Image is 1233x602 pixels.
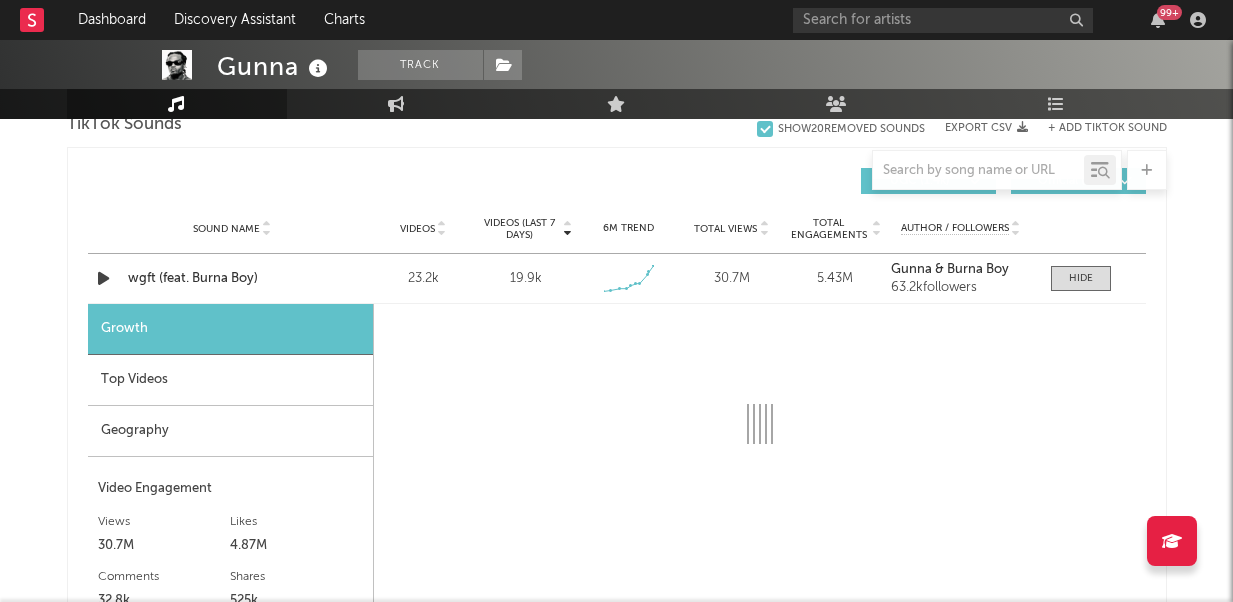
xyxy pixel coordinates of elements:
[1151,12,1165,28] button: 99+
[400,223,435,235] span: Videos
[891,263,1009,276] strong: Gunna & Burna Boy
[230,565,363,589] div: Shares
[377,269,470,289] div: 23.2k
[788,217,869,241] span: Total Engagements
[891,263,1030,277] a: Gunna & Burna Boy
[88,355,373,406] div: Top Videos
[1157,5,1182,20] div: 99 +
[88,304,373,355] div: Growth
[1048,123,1167,134] button: + Add TikTok Sound
[98,565,231,589] div: Comments
[98,477,363,501] div: Video Engagement
[128,269,337,289] a: wgft (feat. Burna Boy)
[98,510,231,534] div: Views
[694,223,757,235] span: Total Views
[945,122,1028,134] button: Export CSV
[891,281,1030,295] div: 63.2k followers
[193,223,260,235] span: Sound Name
[98,534,231,558] div: 30.7M
[479,217,560,241] span: Videos (last 7 days)
[88,406,373,457] div: Geography
[1028,123,1167,134] button: + Add TikTok Sound
[67,113,182,137] span: TikTok Sounds
[788,269,881,289] div: 5.43M
[358,50,483,80] button: Track
[230,510,363,534] div: Likes
[778,123,925,136] div: Show 20 Removed Sounds
[901,222,1009,235] span: Author / Followers
[685,269,778,289] div: 30.7M
[510,269,542,289] div: 19.9k
[217,50,333,83] div: Gunna
[230,534,363,558] div: 4.87M
[793,8,1093,33] input: Search for artists
[582,221,675,236] div: 6M Trend
[873,163,1084,179] input: Search by song name or URL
